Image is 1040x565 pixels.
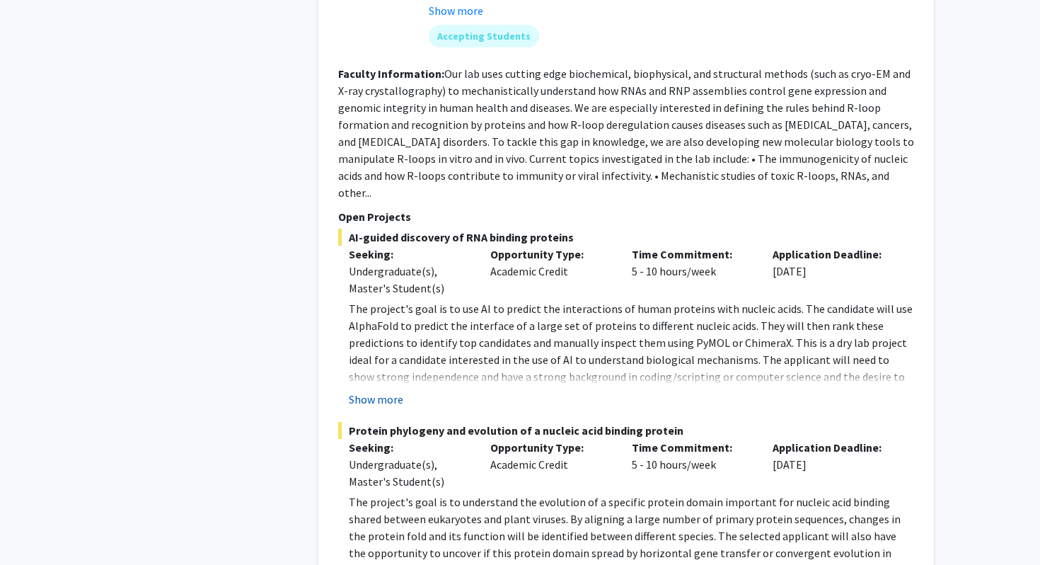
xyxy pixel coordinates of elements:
[429,2,483,19] button: Show more
[349,456,469,490] div: Undergraduate(s), Master's Student(s)
[480,439,621,490] div: Academic Credit
[338,229,914,246] span: AI-guided discovery of RNA binding proteins
[349,439,469,456] p: Seeking:
[480,246,621,297] div: Academic Credit
[349,263,469,297] div: Undergraduate(s), Master's Student(s)
[632,246,752,263] p: Time Commitment:
[632,439,752,456] p: Time Commitment:
[773,439,893,456] p: Application Deadline:
[349,300,914,419] p: The project's goal is to use AI to predict the interactions of human proteins with nucleic acids....
[621,246,763,297] div: 5 - 10 hours/week
[621,439,763,490] div: 5 - 10 hours/week
[338,422,914,439] span: Protein phylogeny and evolution of a nucleic acid binding protein
[338,208,914,225] p: Open Projects
[338,67,914,200] fg-read-more: Our lab uses cutting edge biochemical, biophysical, and structural methods (such as cryo-EM and X...
[490,246,611,263] p: Opportunity Type:
[762,439,903,490] div: [DATE]
[338,67,444,81] b: Faculty Information:
[490,439,611,456] p: Opportunity Type:
[11,501,60,554] iframe: Chat
[349,391,403,408] button: Show more
[349,246,469,263] p: Seeking:
[762,246,903,297] div: [DATE]
[429,25,539,47] mat-chip: Accepting Students
[773,246,893,263] p: Application Deadline:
